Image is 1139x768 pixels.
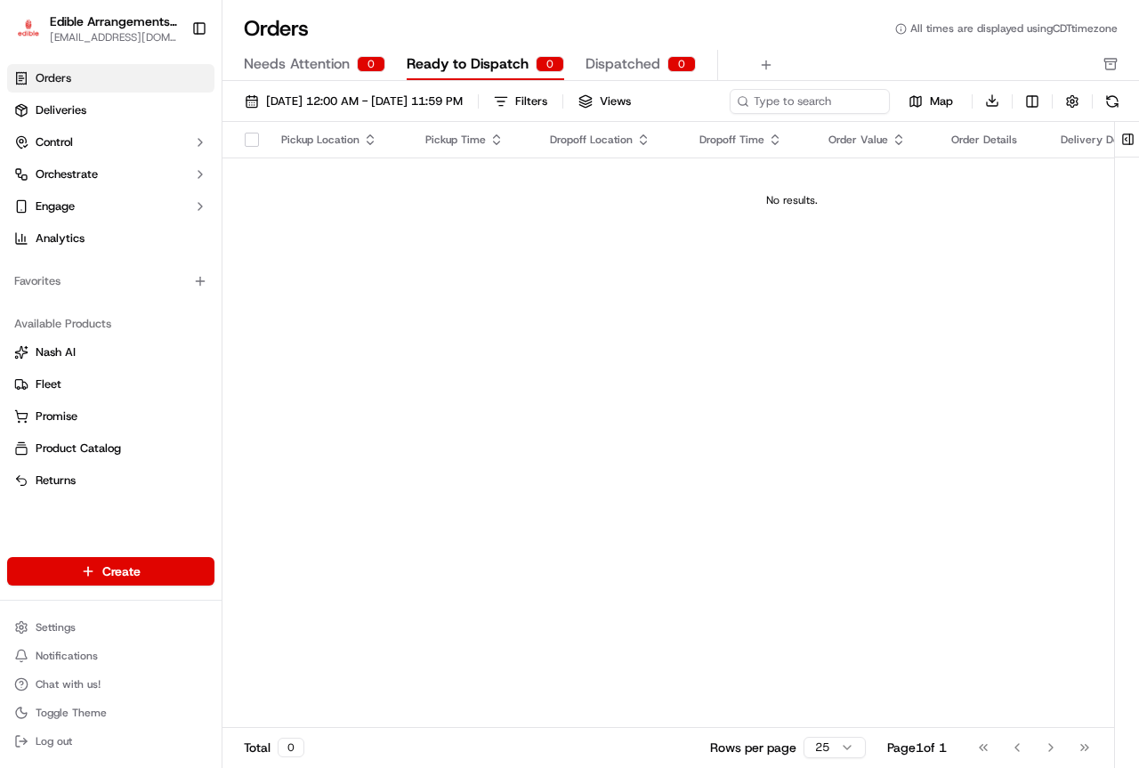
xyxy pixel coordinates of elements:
[357,56,385,72] div: 0
[7,672,214,697] button: Chat with us!
[278,738,304,757] div: 0
[515,93,547,109] div: Filters
[7,128,214,157] button: Control
[61,188,225,202] div: We're available if you need us!
[7,64,214,93] a: Orders
[710,739,796,756] p: Rows per page
[951,133,1032,147] div: Order Details
[36,230,85,247] span: Analytics
[407,53,529,75] span: Ready to Dispatch
[7,615,214,640] button: Settings
[7,402,214,431] button: Promise
[244,14,309,43] h1: Orders
[14,344,207,360] a: Nash AI
[36,70,71,86] span: Orders
[36,258,136,276] span: Knowledge Base
[7,643,214,668] button: Notifications
[281,133,397,147] div: Pickup Location
[7,96,214,125] a: Deliveries
[730,89,890,114] input: Type to search
[11,251,143,283] a: 📗Knowledge Base
[36,408,77,424] span: Promise
[244,738,304,757] div: Total
[36,473,76,489] span: Returns
[14,16,43,42] img: Edible Arrangements - IL571
[244,53,350,75] span: Needs Attention
[143,251,293,283] a: 💻API Documentation
[930,93,953,109] span: Map
[18,71,324,100] p: Welcome 👋
[570,89,639,114] button: Views
[7,160,214,189] button: Orchestrate
[550,133,671,147] div: Dropoff Location
[14,473,207,489] a: Returns
[7,557,214,586] button: Create
[18,18,53,53] img: Nash
[7,267,214,295] div: Favorites
[303,175,324,197] button: Start new chat
[7,370,214,399] button: Fleet
[14,441,207,457] a: Product Catalog
[7,224,214,253] a: Analytics
[36,166,98,182] span: Orchestrate
[7,338,214,367] button: Nash AI
[7,700,214,725] button: Toggle Theme
[125,301,215,315] a: Powered byPylon
[7,7,184,50] button: Edible Arrangements - IL571Edible Arrangements - IL571[EMAIL_ADDRESS][DOMAIN_NAME]
[910,21,1118,36] span: All times are displayed using CDT timezone
[600,93,631,109] span: Views
[586,53,660,75] span: Dispatched
[7,310,214,338] div: Available Products
[36,376,61,392] span: Fleet
[177,302,215,315] span: Pylon
[18,260,32,274] div: 📗
[897,91,965,112] button: Map
[36,344,76,360] span: Nash AI
[266,93,463,109] span: [DATE] 12:00 AM - [DATE] 11:59 PM
[150,260,165,274] div: 💻
[828,133,923,147] div: Order Value
[425,133,521,147] div: Pickup Time
[14,376,207,392] a: Fleet
[7,729,214,754] button: Log out
[14,408,207,424] a: Promise
[36,734,72,748] span: Log out
[699,133,800,147] div: Dropoff Time
[536,56,564,72] div: 0
[168,258,286,276] span: API Documentation
[61,170,292,188] div: Start new chat
[7,466,214,495] button: Returns
[36,677,101,691] span: Chat with us!
[36,102,86,118] span: Deliveries
[18,170,50,202] img: 1736555255976-a54dd68f-1ca7-489b-9aae-adbdc363a1c4
[50,12,177,30] button: Edible Arrangements - IL571
[46,115,320,133] input: Got a question? Start typing here...
[36,649,98,663] span: Notifications
[1100,89,1125,114] button: Refresh
[887,739,947,756] div: Page 1 of 1
[36,706,107,720] span: Toggle Theme
[50,30,177,44] button: [EMAIL_ADDRESS][DOMAIN_NAME]
[486,89,555,114] button: Filters
[667,56,696,72] div: 0
[7,434,214,463] button: Product Catalog
[36,134,73,150] span: Control
[36,198,75,214] span: Engage
[36,620,76,635] span: Settings
[7,192,214,221] button: Engage
[36,441,121,457] span: Product Catalog
[237,89,471,114] button: [DATE] 12:00 AM - [DATE] 11:59 PM
[102,562,141,580] span: Create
